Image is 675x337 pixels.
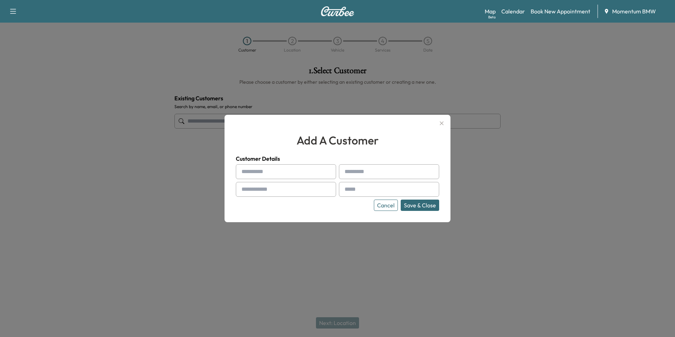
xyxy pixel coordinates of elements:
a: Calendar [501,7,525,16]
a: MapBeta [485,7,496,16]
h4: Customer Details [236,154,439,163]
button: Save & Close [401,200,439,211]
button: Cancel [374,200,398,211]
span: Momentum BMW [612,7,656,16]
h2: add a customer [236,132,439,149]
img: Curbee Logo [321,6,354,16]
a: Book New Appointment [531,7,590,16]
div: Beta [488,14,496,20]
